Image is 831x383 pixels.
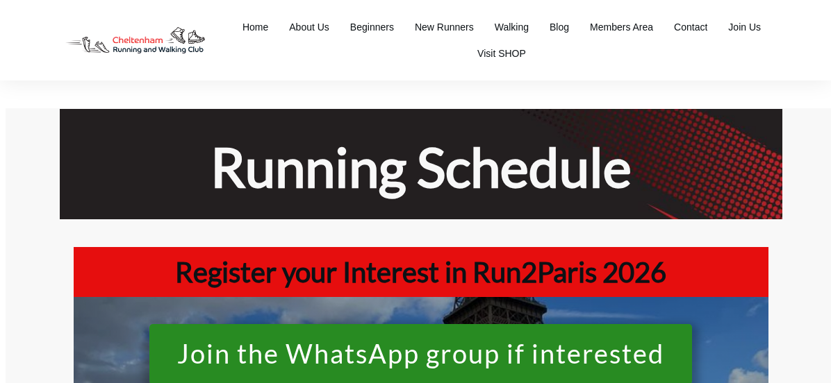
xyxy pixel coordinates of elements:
a: Walking [495,17,529,37]
a: Contact [674,17,707,37]
a: Members Area [590,17,653,37]
a: New Runners [415,17,474,37]
span: Join the WhatsApp group if interested [177,339,664,376]
h1: Running Schedule [74,132,768,202]
a: About Us [289,17,329,37]
h1: Register your Interest in Run2Paris 2026 [81,254,762,290]
a: Join Us [728,17,761,37]
a: Beginners [350,17,394,37]
a: Home [242,17,268,37]
img: Decathlon [54,17,216,64]
a: Blog [550,17,569,37]
a: Visit SHOP [477,44,526,63]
